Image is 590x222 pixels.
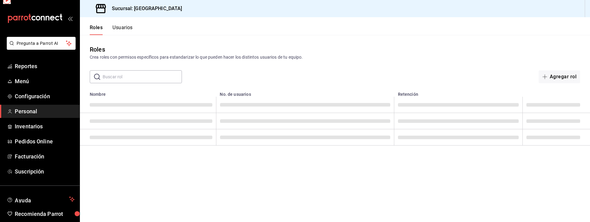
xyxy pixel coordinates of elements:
[7,37,76,50] button: Pregunta a Parrot AI
[112,25,133,35] button: Usuarios
[15,196,67,203] span: Ayuda
[539,70,580,83] button: Agregar rol
[15,137,75,146] span: Pedidos Online
[15,107,75,115] span: Personal
[107,5,182,12] h3: Sucursal: [GEOGRAPHIC_DATA]
[80,88,216,97] th: Nombre
[90,25,133,35] div: navigation tabs
[90,54,580,60] div: Crea roles con permisos específicos para estandarizar lo que pueden hacer los distintos usuarios ...
[15,62,75,70] span: Reportes
[216,88,394,97] th: No. de usuarios
[15,122,75,130] span: Inventarios
[68,16,73,21] button: open_drawer_menu
[103,71,182,83] input: Buscar rol
[4,45,76,51] a: Pregunta a Parrot AI
[15,92,75,100] span: Configuración
[15,167,75,176] span: Suscripción
[90,25,103,35] button: Roles
[394,88,523,97] th: Retención
[15,77,75,85] span: Menú
[17,40,66,47] span: Pregunta a Parrot AI
[15,152,75,161] span: Facturación
[90,45,105,54] div: Roles
[15,210,75,218] span: Recomienda Parrot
